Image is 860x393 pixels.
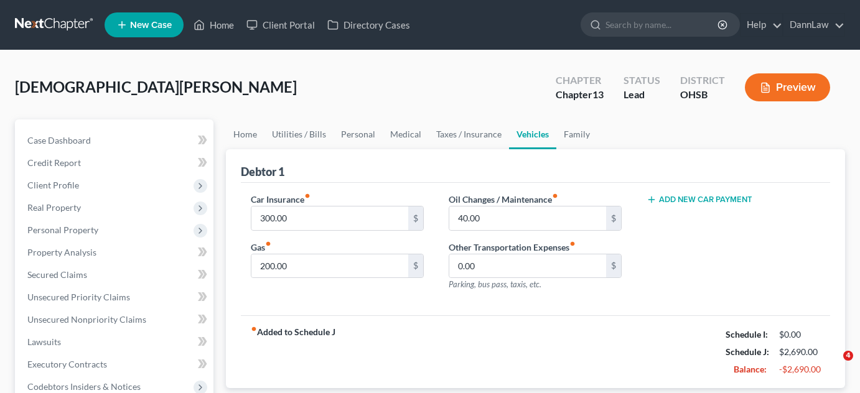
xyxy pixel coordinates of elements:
i: fiber_manual_record [569,241,576,247]
label: Other Transportation Expenses [449,241,576,254]
a: Unsecured Nonpriority Claims [17,308,213,331]
span: Unsecured Priority Claims [27,292,130,302]
a: Credit Report [17,152,213,174]
a: Property Analysis [17,241,213,264]
div: $ [606,254,621,278]
span: Client Profile [27,180,79,190]
input: -- [449,206,607,230]
div: OHSB [680,88,725,102]
input: -- [251,254,409,278]
i: fiber_manual_record [265,241,271,247]
span: 4 [843,351,853,361]
a: Utilities / Bills [264,119,334,149]
div: Debtor 1 [241,164,284,179]
span: Personal Property [27,224,98,235]
span: Real Property [27,202,81,213]
i: fiber_manual_record [251,326,257,332]
a: Vehicles [509,119,556,149]
a: Home [226,119,264,149]
input: -- [251,206,409,230]
span: Case Dashboard [27,135,91,146]
iframe: Intercom live chat [818,351,848,381]
span: Lawsuits [27,336,61,347]
a: Help [741,14,782,36]
span: Secured Claims [27,269,87,280]
a: Directory Cases [321,14,416,36]
i: fiber_manual_record [552,193,558,199]
label: Gas [251,241,271,254]
label: Car Insurance [251,193,311,206]
a: Client Portal [240,14,321,36]
a: Unsecured Priority Claims [17,286,213,308]
input: Search by name... [605,13,719,36]
div: Chapter [556,73,604,88]
strong: Schedule J: [726,346,769,357]
div: District [680,73,725,88]
div: $ [408,254,423,278]
div: -$2,690.00 [779,363,820,376]
span: Property Analysis [27,247,96,257]
a: Lawsuits [17,331,213,353]
div: $ [606,206,621,230]
button: Preview [745,73,830,101]
strong: Added to Schedule J [251,326,335,378]
a: Home [187,14,240,36]
span: [DEMOGRAPHIC_DATA][PERSON_NAME] [15,78,297,96]
div: $0.00 [779,328,820,341]
label: Oil Changes / Maintenance [449,193,558,206]
a: Medical [383,119,429,149]
strong: Schedule I: [726,329,768,340]
div: $ [408,206,423,230]
span: Codebtors Insiders & Notices [27,381,141,392]
span: 13 [592,88,604,100]
span: Executory Contracts [27,359,107,369]
div: $2,690.00 [779,346,820,358]
a: Case Dashboard [17,129,213,152]
a: Family [556,119,597,149]
span: Parking, bus pass, taxis, etc. [449,279,541,289]
input: -- [449,254,607,278]
a: Secured Claims [17,264,213,286]
span: Credit Report [27,157,81,168]
a: Executory Contracts [17,353,213,376]
span: Unsecured Nonpriority Claims [27,314,146,325]
i: fiber_manual_record [304,193,311,199]
a: DannLaw [783,14,844,36]
div: Lead [624,88,660,102]
div: Chapter [556,88,604,102]
strong: Balance: [734,364,767,374]
button: Add New Car Payment [647,195,752,205]
a: Personal [334,119,383,149]
div: Status [624,73,660,88]
a: Taxes / Insurance [429,119,509,149]
span: New Case [130,21,172,30]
